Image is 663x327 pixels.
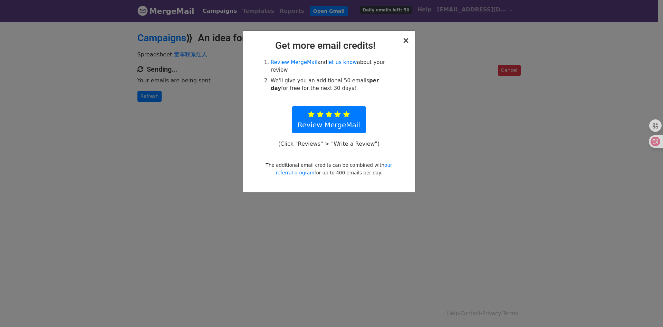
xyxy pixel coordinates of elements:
[628,294,663,327] div: 聊天小组件
[271,59,318,65] a: Review MergeMail
[271,77,395,92] li: We'll give you an additional 50 emails for free for the next 30 days!
[402,36,409,45] button: Close
[628,294,663,327] iframe: Chat Widget
[271,58,395,74] li: and about your review
[271,78,379,92] strong: per day
[276,162,392,175] a: our referral program
[402,36,409,45] span: ×
[249,40,410,52] h2: Get more email credits!
[292,106,366,133] a: Review MergeMail
[275,140,383,147] p: (Click "Reviews" > "Write a Review")
[327,59,357,65] a: let us know
[266,162,392,175] small: The additional email credits can be combined with for up to 400 emails per day.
